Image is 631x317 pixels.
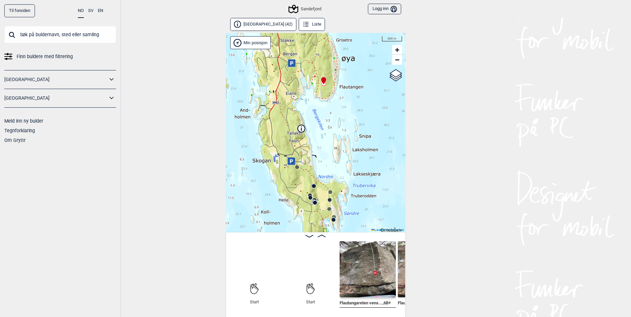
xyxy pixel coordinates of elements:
[306,299,315,305] span: Start
[368,4,401,15] button: Logg inn
[4,93,107,103] a: [GEOGRAPHIC_DATA]
[340,299,391,305] span: Flautangareten vens... , 6B+
[398,299,442,305] span: Flautangareten høyre , 5
[4,128,35,133] a: Tegnforklaring
[4,52,116,61] a: Finn buldere med filtrering
[17,52,73,61] span: Finn buldere med filtrering
[250,299,259,305] span: Start
[230,18,297,31] button: [GEOGRAPHIC_DATA] (42)
[4,4,35,17] a: Til forsiden
[371,228,385,232] a: Leaflet
[395,46,399,54] span: +
[340,241,396,297] img: Flautangareten venstre 220306
[88,4,93,17] button: SV
[382,36,402,42] div: 300 m
[392,55,402,65] a: Zoom out
[4,118,43,124] a: Meld inn ny bulder
[98,4,103,17] button: EN
[390,68,402,83] a: Layers
[4,26,116,43] input: Søk på buldernavn, sted eller samling
[395,55,399,64] span: −
[398,241,454,297] img: Flautangareten hoyre 220306
[4,138,26,143] a: Om Gryttr
[230,36,271,49] div: Vis min posisjon
[392,45,402,55] a: Zoom in
[4,75,107,84] a: [GEOGRAPHIC_DATA]
[289,5,321,13] div: Sandefjord
[299,18,325,31] button: Liste
[78,4,84,18] button: NO
[388,228,403,232] a: Kartverket
[386,228,387,232] span: |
